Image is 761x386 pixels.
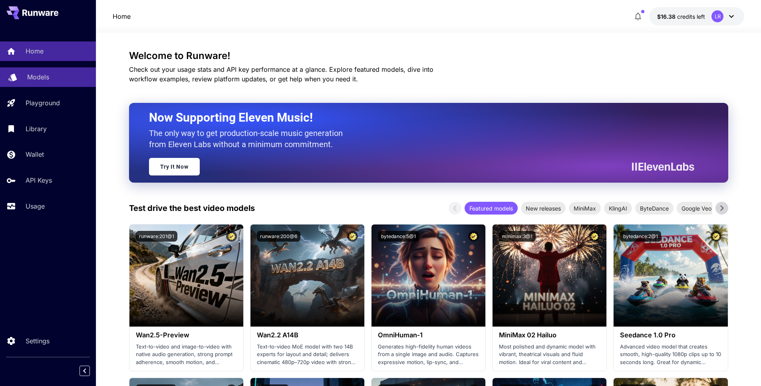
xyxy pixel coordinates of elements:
img: alt [614,225,727,327]
div: New releases [521,202,566,215]
button: Collapse sidebar [79,366,90,376]
div: $16.37841 [657,12,705,21]
p: Most polished and dynamic model with vibrant, theatrical visuals and fluid motion. Ideal for vira... [499,343,600,366]
span: credits left [677,13,705,20]
h3: Seedance 1.0 Pro [620,331,721,339]
a: Home [113,12,131,21]
h3: Wan2.2 A14B [257,331,358,339]
span: MiniMax [569,204,601,213]
div: Google Veo [677,202,716,215]
button: minimax:3@1 [499,231,536,242]
span: Google Veo [677,204,716,213]
img: alt [129,225,243,327]
button: Certified Model – Vetted for best performance and includes a commercial license. [468,231,479,242]
nav: breadcrumb [113,12,131,21]
div: KlingAI [604,202,632,215]
button: bytedance:5@1 [378,231,419,242]
div: ByteDance [635,202,674,215]
p: Test drive the best video models [129,202,255,214]
span: Check out your usage stats and API key performance at a glance. Explore featured models, dive int... [129,65,433,83]
p: Text-to-video MoE model with two 14B experts for layout and detail; delivers cinematic 480p–720p ... [257,343,358,366]
div: MiniMax [569,202,601,215]
button: bytedance:2@1 [620,231,661,242]
p: Text-to-video and image-to-video with native audio generation, strong prompt adherence, smooth mo... [136,343,237,366]
p: Usage [26,201,45,211]
p: Models [27,72,49,82]
button: Certified Model – Vetted for best performance and includes a commercial license. [347,231,358,242]
h2: Now Supporting Eleven Music! [149,110,688,125]
div: Collapse sidebar [85,364,96,378]
span: New releases [521,204,566,213]
button: Certified Model – Vetted for best performance and includes a commercial license. [589,231,600,242]
img: alt [493,225,606,327]
p: Settings [26,336,50,346]
p: Library [26,124,47,134]
button: runware:200@6 [257,231,300,242]
button: runware:201@1 [136,231,177,242]
h3: Wan2.5-Preview [136,331,237,339]
h3: MiniMax 02 Hailuo [499,331,600,339]
p: The only way to get production-scale music generation from Eleven Labs without a minimum commitment. [149,128,349,150]
img: alt [372,225,485,327]
button: Certified Model – Vetted for best performance and includes a commercial license. [226,231,237,242]
h3: Welcome to Runware! [129,50,728,61]
div: Featured models [465,202,518,215]
button: $16.37841LR [649,7,744,26]
img: alt [250,225,364,327]
span: Featured models [465,204,518,213]
button: Certified Model – Vetted for best performance and includes a commercial license. [711,231,721,242]
p: Generates high-fidelity human videos from a single image and audio. Captures expressive motion, l... [378,343,479,366]
h3: OmniHuman‑1 [378,331,479,339]
span: $16.38 [657,13,677,20]
span: KlingAI [604,204,632,213]
p: Playground [26,98,60,108]
p: Wallet [26,150,44,159]
p: Home [26,46,44,56]
a: Try It Now [149,158,200,175]
p: Advanced video model that creates smooth, high-quality 1080p clips up to 10 seconds long. Great f... [620,343,721,366]
div: LR [711,10,723,22]
p: API Keys [26,175,52,185]
span: ByteDance [635,204,674,213]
